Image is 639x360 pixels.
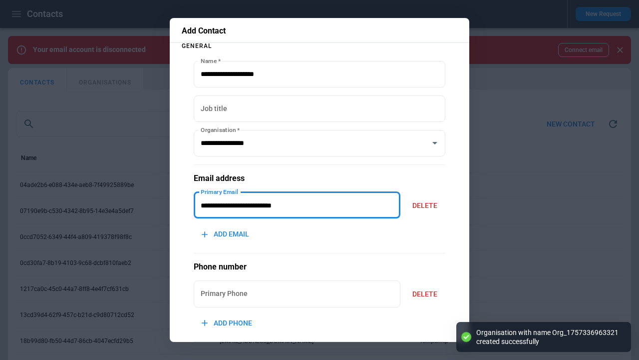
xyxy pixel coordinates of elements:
[194,223,257,245] button: ADD EMAIL
[182,26,457,36] p: Add Contact
[201,187,239,196] label: Primary Email
[182,43,457,49] p: General
[194,173,445,184] h5: Email address
[194,261,445,272] h5: Phone number
[404,195,445,216] button: DELETE
[201,125,240,134] label: Organisation
[428,136,442,150] button: Open
[194,312,260,334] button: ADD PHONE
[194,341,445,357] p: Notes
[404,283,445,305] button: DELETE
[201,56,221,65] label: Name
[476,328,621,346] div: Organisation with name Org_1757336963321 created successfully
